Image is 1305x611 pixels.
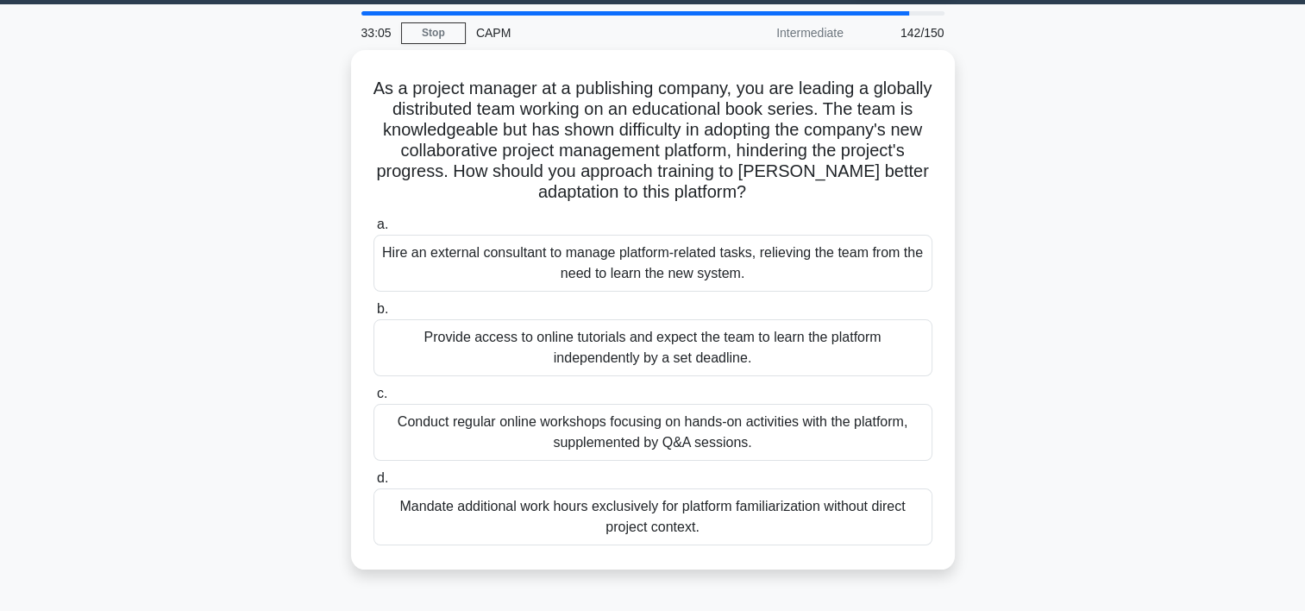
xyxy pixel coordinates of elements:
span: b. [377,301,388,316]
span: d. [377,470,388,485]
span: c. [377,386,387,400]
div: 33:05 [351,16,401,50]
div: Conduct regular online workshops focusing on hands-on activities with the platform, supplemented ... [373,404,932,461]
span: a. [377,217,388,231]
div: Hire an external consultant to manage platform-related tasks, relieving the team from the need to... [373,235,932,292]
div: Mandate additional work hours exclusively for platform familiarization without direct project con... [373,488,932,545]
div: Provide access to online tutorials and expect the team to learn the platform independently by a s... [373,319,932,376]
div: Intermediate [703,16,854,50]
div: 142/150 [854,16,955,50]
h5: As a project manager at a publishing company, you are leading a globally distributed team working... [372,78,934,204]
div: CAPM [466,16,703,50]
a: Stop [401,22,466,44]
